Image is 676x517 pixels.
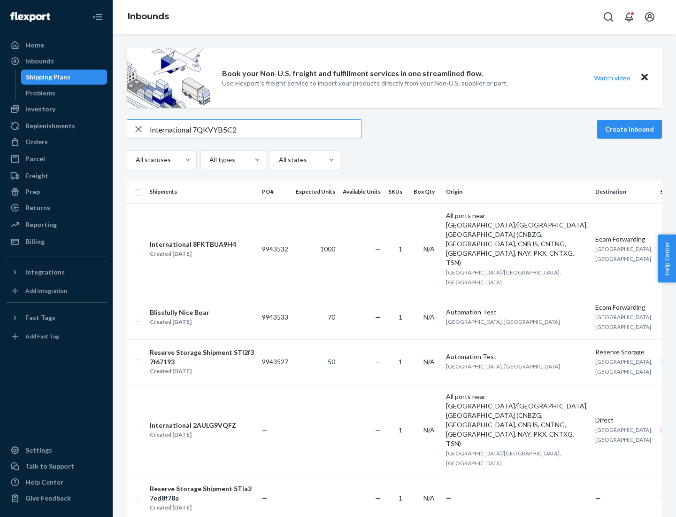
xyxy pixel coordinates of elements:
button: Help Center [658,235,676,282]
a: Replenishments [6,118,107,133]
div: Reporting [25,220,57,229]
div: Created [DATE] [150,430,236,439]
th: PO# [258,180,292,203]
div: Add Fast Tag [25,332,59,340]
span: 1 [399,494,402,502]
a: Help Center [6,475,107,490]
a: Prep [6,184,107,199]
span: 1000 [320,245,335,253]
span: [GEOGRAPHIC_DATA], [GEOGRAPHIC_DATA] [446,363,560,370]
div: Home [25,40,44,50]
div: Returns [25,203,50,212]
td: 9943532 [258,203,292,295]
div: Automation Test [446,307,588,317]
div: Settings [25,446,52,455]
div: Reserve Storage Shipment STI2f37f67193 [150,348,254,367]
span: — [262,426,268,434]
span: [GEOGRAPHIC_DATA]/[GEOGRAPHIC_DATA], [GEOGRAPHIC_DATA] [446,269,561,286]
button: Integrations [6,265,107,280]
div: Inventory [25,104,55,114]
div: Fast Tags [25,313,55,322]
span: N/A [423,245,435,253]
span: — [375,313,381,321]
div: Parcel [25,154,45,164]
div: Help Center [25,478,63,487]
a: Reporting [6,217,107,232]
div: Billing [25,237,45,246]
input: All statuses [135,155,136,164]
a: Inbounds [128,11,169,22]
div: Ecom Forwarding [595,303,653,312]
a: Home [6,38,107,53]
span: [GEOGRAPHIC_DATA], [GEOGRAPHIC_DATA] [595,313,653,330]
span: [GEOGRAPHIC_DATA], [GEOGRAPHIC_DATA] [595,426,653,443]
div: All ports near [GEOGRAPHIC_DATA]/[GEOGRAPHIC_DATA], [GEOGRAPHIC_DATA] (CNBZG, [GEOGRAPHIC_DATA], ... [446,392,588,448]
span: N/A [423,494,435,502]
div: Automation Test [446,352,588,361]
div: Shipping Plans [26,72,70,82]
input: All types [208,155,209,164]
div: Give Feedback [25,493,71,503]
div: Created [DATE] [150,503,254,512]
a: Shipping Plans [21,70,108,85]
div: All ports near [GEOGRAPHIC_DATA]/[GEOGRAPHIC_DATA], [GEOGRAPHIC_DATA] (CNBZG, [GEOGRAPHIC_DATA], ... [446,211,588,267]
input: All states [278,155,279,164]
div: Replenishments [25,121,75,131]
a: Freight [6,168,107,183]
div: Freight [25,171,48,180]
div: Inbounds [25,56,54,66]
span: 70 [328,313,335,321]
input: Search inbounds by name, destination, msku... [150,120,361,139]
div: Created [DATE] [150,249,236,258]
span: — [595,494,601,502]
button: Open account menu [640,8,659,26]
ol: breadcrumbs [120,3,177,31]
span: 1 [399,245,402,253]
p: Book your Non-U.S. freight and fulfillment services in one streamlined flow. [222,68,483,79]
button: Close [638,71,651,85]
a: Problems [21,86,108,101]
a: Inbounds [6,54,107,69]
td: 9943533 [258,295,292,339]
div: Integrations [25,267,65,277]
button: Create inbound [597,120,662,139]
div: Reserve Storage Shipment STIa27ed8f78a [150,484,254,503]
div: Ecom Forwarding [595,235,653,244]
a: Parcel [6,151,107,166]
span: [GEOGRAPHIC_DATA], [GEOGRAPHIC_DATA] [595,245,653,262]
div: International 2AULG9VQFZ [150,421,236,430]
span: N/A [423,313,435,321]
button: Give Feedback [6,491,107,506]
td: 9943527 [258,339,292,384]
button: Open notifications [620,8,638,26]
button: Fast Tags [6,310,107,325]
th: Destination [591,180,656,203]
a: Inventory [6,102,107,117]
th: Box Qty [410,180,442,203]
a: Talk to Support [6,459,107,474]
a: Settings [6,443,107,458]
button: Watch video [588,71,637,85]
div: Created [DATE] [150,367,254,376]
div: Reserve Storage [595,347,653,357]
span: 50 [328,358,335,366]
span: — [375,426,381,434]
div: International 8FKTBUA9H4 [150,240,236,249]
div: Problems [26,88,55,98]
span: [GEOGRAPHIC_DATA], [GEOGRAPHIC_DATA] [595,358,653,375]
div: Talk to Support [25,462,74,471]
span: — [375,494,381,502]
span: N/A [423,358,435,366]
div: Prep [25,187,40,196]
span: 1 [399,426,402,434]
div: Add Integration [25,287,67,295]
div: Created [DATE] [150,317,209,327]
a: Orders [6,134,107,149]
span: — [375,358,381,366]
div: Orders [25,137,48,147]
span: N/A [423,426,435,434]
div: Direct [595,415,653,425]
img: Flexport logo [10,12,50,22]
button: Open Search Box [599,8,618,26]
